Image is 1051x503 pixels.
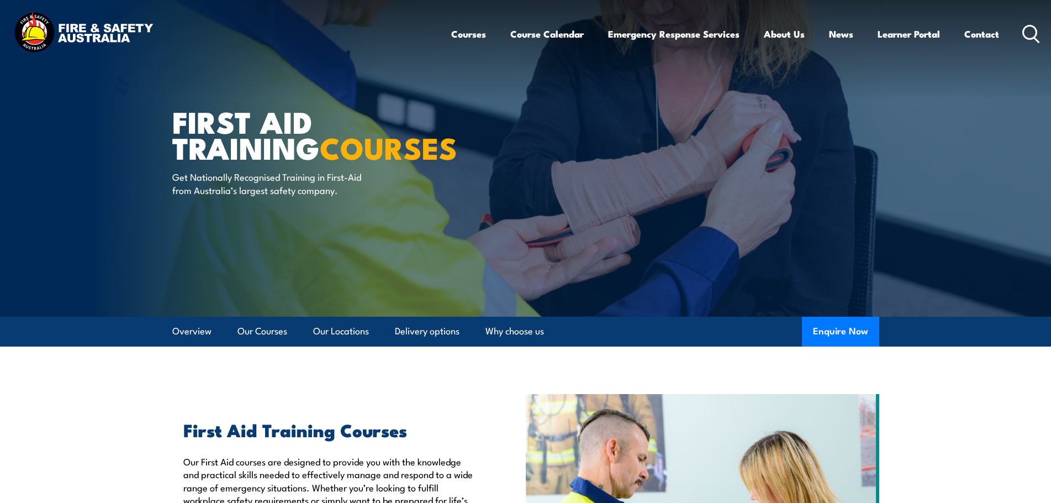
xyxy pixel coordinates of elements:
[878,19,940,49] a: Learner Portal
[829,19,853,49] a: News
[395,317,460,346] a: Delivery options
[172,170,374,196] p: Get Nationally Recognised Training in First-Aid from Australia’s largest safety company.
[764,19,805,49] a: About Us
[183,422,475,437] h2: First Aid Training Courses
[510,19,584,49] a: Course Calendar
[237,317,287,346] a: Our Courses
[172,108,445,160] h1: First Aid Training
[802,317,879,347] button: Enquire Now
[608,19,740,49] a: Emergency Response Services
[451,19,486,49] a: Courses
[964,19,999,49] a: Contact
[313,317,369,346] a: Our Locations
[485,317,544,346] a: Why choose us
[320,124,457,170] strong: COURSES
[172,317,212,346] a: Overview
